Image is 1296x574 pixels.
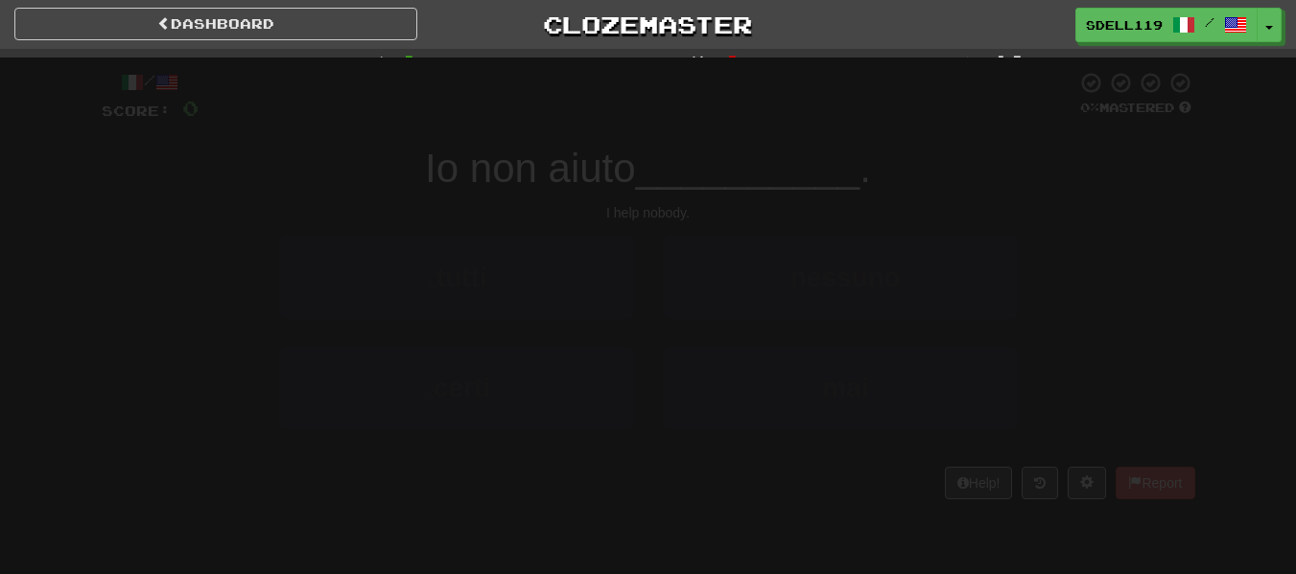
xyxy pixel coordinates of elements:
div: Mastered [1076,100,1195,117]
button: Round history (alt+y) [1022,467,1058,499]
span: : [367,56,389,72]
span: . [860,146,871,191]
span: certi [434,373,490,402]
button: 2.nessuno [663,236,1018,319]
button: 1.tutti [279,236,634,319]
small: 3 . [422,384,434,400]
span: Correct [260,54,354,73]
span: To go [879,54,946,73]
span: / [1205,15,1214,29]
span: 0 [401,51,417,74]
span: 0 [724,51,741,74]
small: 4 . [812,384,823,400]
a: Clozemaster [446,8,849,41]
span: 0 % [1080,100,1099,115]
a: Dashboard [14,8,417,40]
div: / [102,71,199,95]
div: I help nobody. [102,203,1195,222]
button: Report [1116,467,1194,499]
button: 3.certi [279,346,634,429]
span: 0 [182,96,199,120]
small: 1 . [425,274,436,289]
span: : [690,56,711,72]
span: nessuno [790,263,901,292]
span: : [959,56,980,72]
button: 4.mai [663,346,1018,429]
span: __________ [636,146,860,191]
button: Help! [945,467,1013,499]
span: mai [822,373,868,402]
span: Score: [102,103,171,119]
small: 2 . [779,274,790,289]
span: tutti [436,263,487,292]
span: sdell119 [1086,16,1163,34]
a: sdell119 / [1075,8,1258,42]
span: Io non aiuto [425,146,636,191]
span: Incorrect [555,54,676,73]
span: 10 [993,51,1025,74]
